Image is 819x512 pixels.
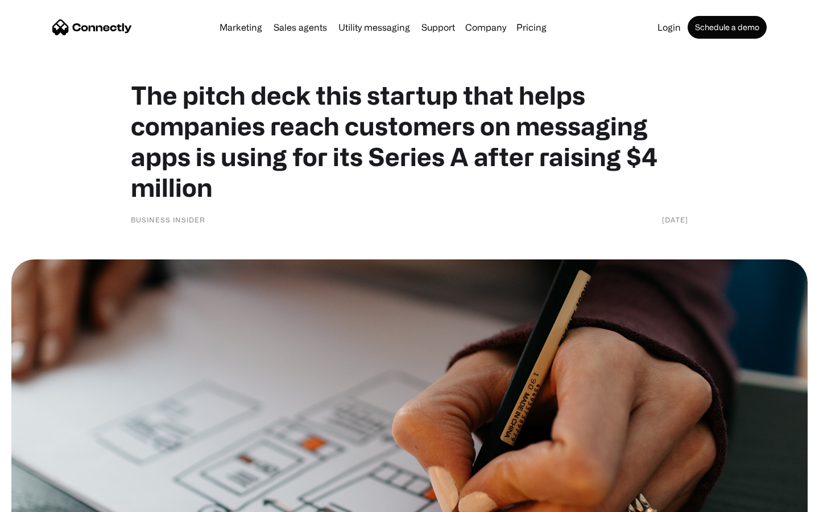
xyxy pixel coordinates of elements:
[417,23,460,32] a: Support
[11,492,68,508] aside: Language selected: English
[131,214,205,225] div: Business Insider
[334,23,415,32] a: Utility messaging
[512,23,551,32] a: Pricing
[662,214,688,225] div: [DATE]
[131,80,688,203] h1: The pitch deck this startup that helps companies reach customers on messaging apps is using for i...
[23,492,68,508] ul: Language list
[269,23,332,32] a: Sales agents
[215,23,267,32] a: Marketing
[688,16,767,39] a: Schedule a demo
[653,23,685,32] a: Login
[465,19,506,35] div: Company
